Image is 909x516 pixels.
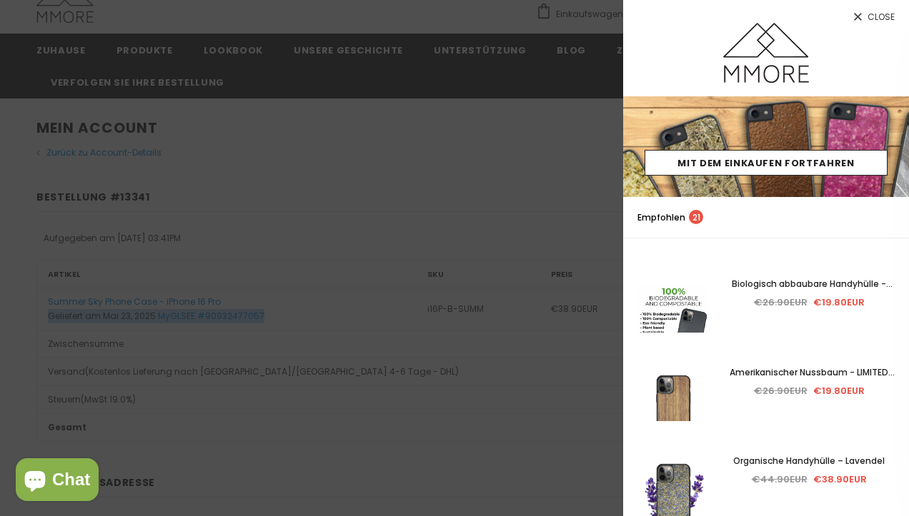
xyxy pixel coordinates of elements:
inbox-online-store-chat: Onlineshop-Chat von Shopify [11,458,103,505]
span: €38.90EUR [813,472,867,486]
a: Mit dem Einkaufen fortfahren [645,150,888,176]
span: €19.80EUR [813,295,865,309]
a: Amerikanischer Nussbaum - LIMITED EDITION [723,365,895,380]
a: Organische Handyhülle – Lavendel [723,453,895,469]
span: Biologisch abbaubare Handyhülle - Schwarz [732,278,893,305]
span: €19.80EUR [813,384,865,398]
a: Biologisch abbaubare Handyhülle - Schwarz [723,276,895,292]
p: Empfohlen [637,210,703,225]
span: 21 [689,210,703,224]
span: Close [868,13,895,21]
img: Fully Compostable Eco Friendly Phone Case [637,244,709,398]
a: search [880,211,895,225]
span: €26.90EUR [754,295,808,309]
span: Amerikanischer Nussbaum - LIMITED EDITION [730,366,895,394]
span: €26.90EUR [754,384,808,398]
span: €44.90EUR [752,472,808,486]
span: Organische Handyhülle – Lavendel [733,455,885,467]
